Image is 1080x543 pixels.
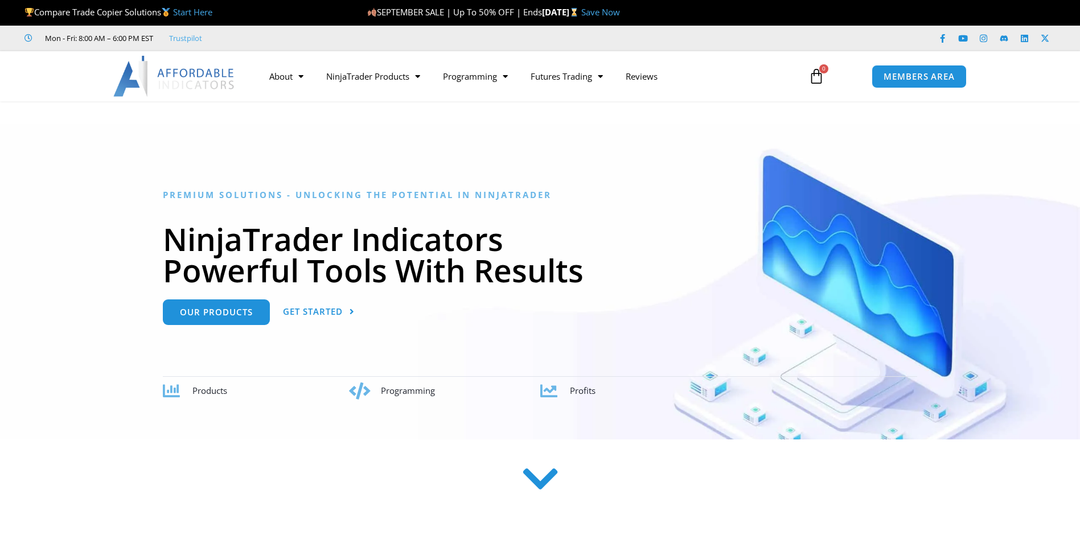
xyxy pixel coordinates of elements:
h6: Premium Solutions - Unlocking the Potential in NinjaTrader [163,190,917,200]
span: Our Products [180,308,253,316]
a: Start Here [173,6,212,18]
a: Reviews [614,63,669,89]
a: NinjaTrader Products [315,63,432,89]
span: MEMBERS AREA [884,72,955,81]
a: Futures Trading [519,63,614,89]
a: Trustpilot [169,31,202,45]
a: About [258,63,315,89]
img: 🍂 [368,8,376,17]
strong: [DATE] [542,6,581,18]
span: SEPTEMBER SALE | Up To 50% OFF | Ends [367,6,542,18]
img: 🏆 [25,8,34,17]
a: 0 [791,60,841,93]
span: Programming [381,385,435,396]
img: ⌛ [570,8,578,17]
img: LogoAI | Affordable Indicators – NinjaTrader [113,56,236,97]
span: Products [192,385,227,396]
a: MEMBERS AREA [872,65,967,88]
h1: NinjaTrader Indicators Powerful Tools With Results [163,223,917,286]
span: Compare Trade Copier Solutions [24,6,212,18]
a: Our Products [163,299,270,325]
img: 🥇 [162,8,170,17]
nav: Menu [258,63,795,89]
span: 0 [819,64,828,73]
span: Mon - Fri: 8:00 AM – 6:00 PM EST [42,31,153,45]
a: Programming [432,63,519,89]
span: Profits [570,385,596,396]
span: Get Started [283,307,343,316]
a: Save Now [581,6,620,18]
a: Get Started [283,299,355,325]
